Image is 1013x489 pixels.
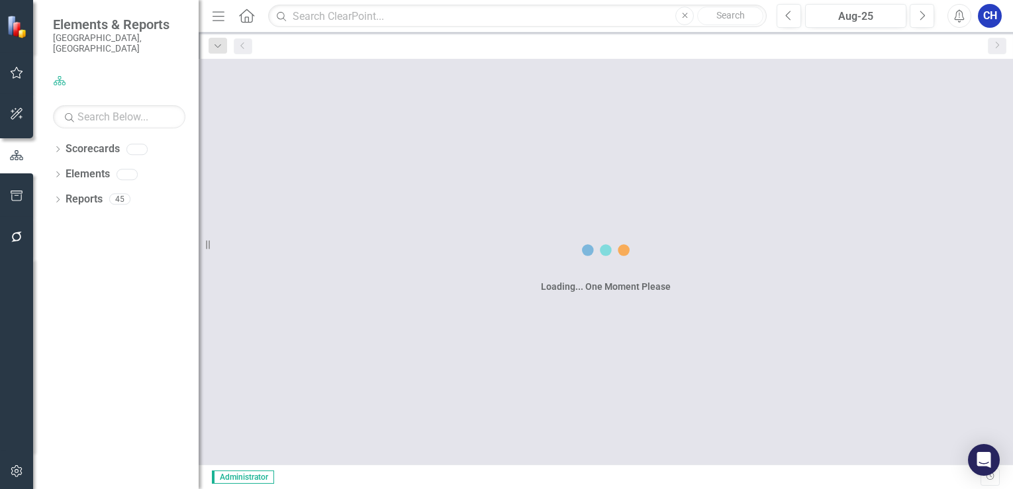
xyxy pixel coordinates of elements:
[978,4,1002,28] button: CH
[66,142,120,157] a: Scorecards
[212,470,274,484] span: Administrator
[541,280,671,293] div: Loading... One Moment Please
[805,4,906,28] button: Aug-25
[810,9,902,24] div: Aug-25
[53,32,185,54] small: [GEOGRAPHIC_DATA], [GEOGRAPHIC_DATA]
[53,105,185,128] input: Search Below...
[268,5,767,28] input: Search ClearPoint...
[66,167,110,182] a: Elements
[109,194,130,205] div: 45
[6,15,30,38] img: ClearPoint Strategy
[697,7,763,25] button: Search
[53,17,185,32] span: Elements & Reports
[968,444,1000,476] div: Open Intercom Messenger
[716,10,745,21] span: Search
[66,192,103,207] a: Reports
